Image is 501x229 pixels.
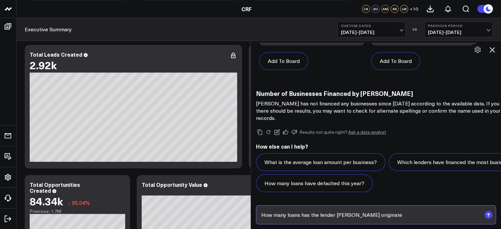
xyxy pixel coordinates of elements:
[30,209,125,214] div: Previous: 1.7M
[410,5,418,13] button: +10
[337,21,406,37] button: Custom Dates[DATE]-[DATE]
[299,129,348,135] span: Results not quite right?
[256,128,264,136] button: Copy
[260,209,482,221] input: Ask anything
[256,153,385,171] button: What is the average loan amount per business?
[409,27,421,31] div: VS
[424,21,493,37] button: Previous Period[DATE]-[DATE]
[72,199,90,206] span: 95.04%
[428,30,489,35] span: [DATE] - [DATE]
[30,181,80,194] div: Total Opportunities Created
[68,198,70,207] span: ↓
[30,195,63,207] div: 84.34k
[371,52,420,70] button: Add To Board
[410,7,418,11] span: + 10
[428,24,489,28] b: Previous Period
[341,30,402,35] span: [DATE] - [DATE]
[259,52,308,70] button: Add To Board
[362,5,370,13] div: CS
[381,5,389,13] div: AM
[391,5,399,13] div: KB
[256,174,373,192] button: How many loans have defaulted this year?
[400,5,408,13] div: LW
[25,26,72,33] a: Executive Summary
[30,51,82,58] div: Total Leads Created
[341,24,402,28] b: Custom Dates
[241,5,252,13] a: CRF
[372,5,379,13] div: SD
[142,181,202,188] div: Total Opportunity Value
[348,130,386,134] a: Ask a data analyst
[30,59,57,71] div: 2.92k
